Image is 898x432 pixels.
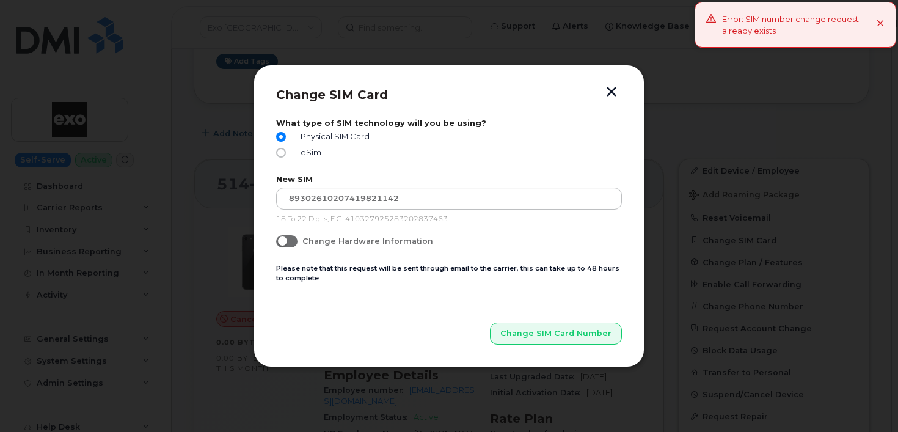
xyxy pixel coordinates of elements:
[276,132,286,142] input: Physical SIM Card
[276,188,622,210] input: Input Your New SIM Number
[302,236,433,246] span: Change Hardware Information
[722,13,877,36] div: Error: SIM number change request already exists
[276,119,622,128] label: What type of SIM technology will you be using?
[276,264,619,283] small: Please note that this request will be sent through email to the carrier, this can take up to 48 h...
[276,87,388,102] span: Change SIM Card
[276,235,286,245] input: Change Hardware Information
[296,132,370,141] span: Physical SIM Card
[276,148,286,158] input: eSim
[276,175,622,184] label: New SIM
[490,323,622,345] button: Change SIM Card Number
[500,328,611,339] span: Change SIM Card Number
[296,148,321,157] span: eSim
[276,214,622,224] p: 18 To 22 Digits, E.G. 410327925283202837463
